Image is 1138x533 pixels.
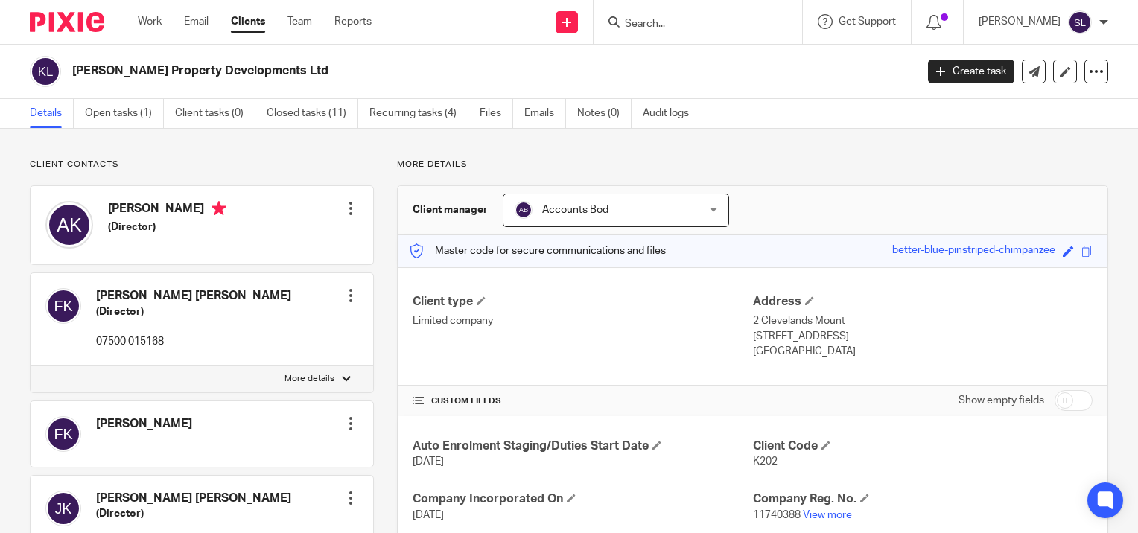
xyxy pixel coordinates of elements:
[108,201,226,220] h4: [PERSON_NAME]
[231,14,265,29] a: Clients
[175,99,255,128] a: Client tasks (0)
[413,313,752,328] p: Limited company
[45,491,81,526] img: svg%3E
[96,288,291,304] h4: [PERSON_NAME] [PERSON_NAME]
[839,16,896,27] span: Get Support
[108,220,226,234] h5: (Director)
[577,99,632,128] a: Notes (0)
[542,205,608,215] span: Accounts Bod
[623,18,757,31] input: Search
[30,99,74,128] a: Details
[753,313,1093,328] p: 2 Clevelands Mount
[138,14,162,29] a: Work
[184,14,209,29] a: Email
[753,344,1093,359] p: [GEOGRAPHIC_DATA]
[480,99,513,128] a: Files
[96,416,192,432] h4: [PERSON_NAME]
[72,63,739,79] h2: [PERSON_NAME] Property Developments Ltd
[803,510,852,520] a: View more
[524,99,566,128] a: Emails
[334,14,372,29] a: Reports
[753,510,801,520] span: 11740388
[413,491,752,507] h4: Company Incorporated On
[753,294,1093,310] h4: Address
[30,159,374,170] p: Client contacts
[96,491,291,506] h4: [PERSON_NAME] [PERSON_NAME]
[397,159,1108,170] p: More details
[96,304,291,319] h5: (Director)
[892,243,1055,260] div: better-blue-pinstriped-chimpanzee
[413,202,488,217] h3: Client manager
[979,14,1061,29] p: [PERSON_NAME]
[30,56,61,87] img: svg%3E
[413,456,444,467] span: [DATE]
[515,201,533,219] img: svg%3E
[413,510,444,520] span: [DATE]
[409,243,666,258] p: Master code for secure communications and files
[267,99,358,128] a: Closed tasks (11)
[928,60,1014,83] a: Create task
[45,201,93,249] img: svg%3E
[369,99,468,128] a: Recurring tasks (4)
[753,491,1093,507] h4: Company Reg. No.
[212,201,226,216] i: Primary
[959,393,1044,408] label: Show empty fields
[413,294,752,310] h4: Client type
[643,99,700,128] a: Audit logs
[1068,10,1092,34] img: svg%3E
[45,288,81,324] img: svg%3E
[45,416,81,452] img: svg%3E
[753,456,778,467] span: K202
[413,438,752,454] h4: Auto Enrolment Staging/Duties Start Date
[287,14,312,29] a: Team
[753,329,1093,344] p: [STREET_ADDRESS]
[85,99,164,128] a: Open tasks (1)
[284,373,334,385] p: More details
[413,395,752,407] h4: CUSTOM FIELDS
[96,334,291,349] p: 07500 015168
[753,438,1093,454] h4: Client Code
[30,12,104,32] img: Pixie
[96,506,291,521] h5: (Director)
